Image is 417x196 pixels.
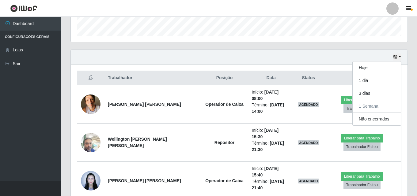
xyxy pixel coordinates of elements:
[252,90,279,101] time: [DATE] 08:00
[353,74,401,87] button: 1 dia
[341,134,383,142] button: Liberar para Trabalho
[294,71,323,85] th: Status
[252,89,290,102] li: Início:
[104,71,201,85] th: Trabalhador
[353,113,401,125] button: Não encerrados
[298,102,319,107] span: AGENDADO
[341,96,383,104] button: Liberar para Trabalho
[343,104,381,113] button: Trabalhador Faltou
[214,140,234,145] strong: Repositor
[205,102,244,107] strong: Operador de Caixa
[108,178,181,183] strong: [PERSON_NAME] [PERSON_NAME]
[298,140,319,145] span: AGENDADO
[353,100,401,113] button: 1 Semana
[108,102,181,107] strong: [PERSON_NAME] [PERSON_NAME]
[205,178,244,183] strong: Operador de Caixa
[252,140,290,153] li: Término:
[108,137,167,148] strong: Wellington [PERSON_NAME] [PERSON_NAME]
[252,178,290,191] li: Término:
[10,5,37,12] img: CoreUI Logo
[252,166,279,177] time: [DATE] 15:40
[81,129,100,155] img: 1749490683710.jpeg
[252,128,279,139] time: [DATE] 15:30
[201,71,248,85] th: Posição
[341,172,383,181] button: Liberar para Trabalho
[323,71,401,85] th: Opções
[81,91,100,117] img: 1705784966406.jpeg
[252,165,290,178] li: Início:
[81,168,100,194] img: 1742846870859.jpeg
[353,61,401,74] button: Hoje
[353,87,401,100] button: 3 dias
[252,127,290,140] li: Início:
[343,181,381,189] button: Trabalhador Faltou
[298,179,319,183] span: AGENDADO
[343,142,381,151] button: Trabalhador Faltou
[248,71,294,85] th: Data
[252,102,290,115] li: Término:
